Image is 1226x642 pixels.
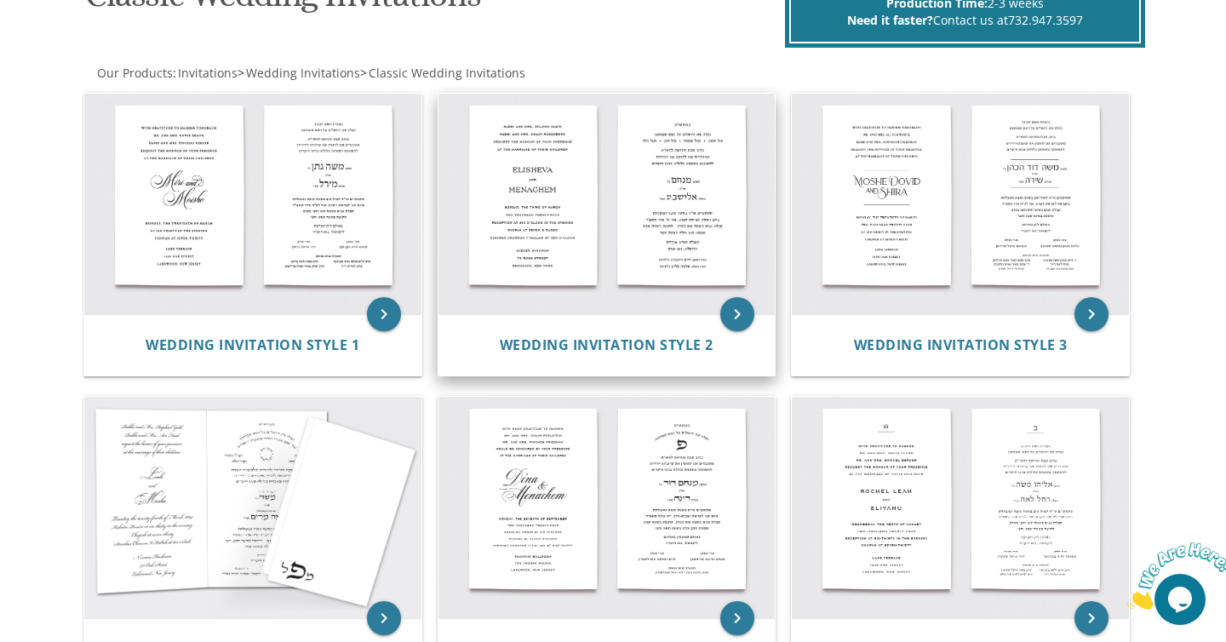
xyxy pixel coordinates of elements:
a: Our Products [95,65,173,81]
a: keyboard_arrow_right [720,297,754,331]
a: Invitations [176,65,238,81]
a: Wedding Invitation Style 1 [146,337,359,353]
span: > [238,65,360,81]
span: Wedding Invitation Style 3 [854,335,1068,354]
a: 732.947.3597 [1008,12,1083,28]
a: Wedding Invitation Style 2 [500,337,713,353]
a: Wedding Invitations [244,65,360,81]
a: keyboard_arrow_right [1074,601,1109,635]
iframe: chat widget [1120,536,1226,616]
span: Wedding Invitations [246,65,360,81]
img: Wedding Invitation Style 1 [84,94,421,315]
span: Need it faster? [847,12,933,28]
a: keyboard_arrow_right [720,601,754,635]
a: Wedding Invitation Style 3 [854,337,1068,353]
img: Chat attention grabber [7,7,112,74]
span: Wedding Invitation Style 2 [500,335,713,354]
img: Wedding Invitation Style 2 [438,94,776,315]
span: Invitations [178,65,238,81]
span: Wedding Invitation Style 1 [146,335,359,354]
img: Wedding Invitation Style 5 [438,397,776,618]
div: : [83,65,614,82]
img: Wedding Invitation Style 4 [84,397,421,618]
a: keyboard_arrow_right [1074,297,1109,331]
a: keyboard_arrow_right [367,601,401,635]
img: Wedding Invitation Style 3 [792,94,1129,315]
img: Wedding Invitation Style 6 [792,397,1129,618]
a: keyboard_arrow_right [367,297,401,331]
span: Classic Wedding Invitations [369,65,525,81]
span: > [360,65,525,81]
a: Classic Wedding Invitations [367,65,525,81]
